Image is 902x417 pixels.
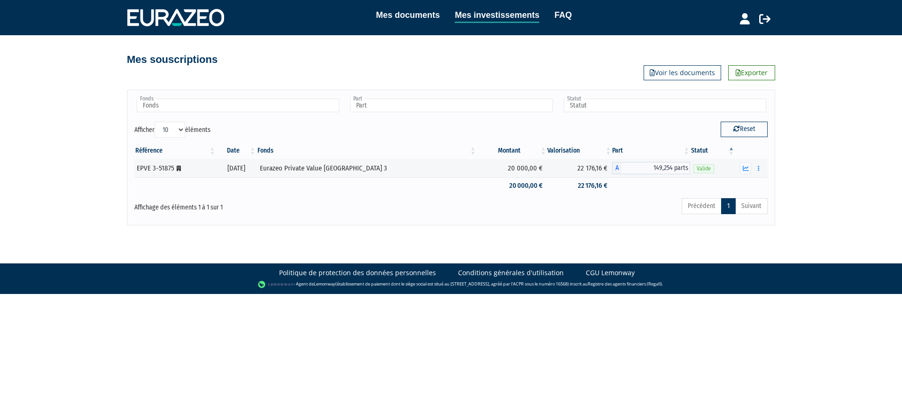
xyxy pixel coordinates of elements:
[155,122,185,138] select: Afficheréléments
[177,166,181,171] i: [Français] Personne morale
[588,281,662,287] a: Registre des agents financiers (Regafi)
[257,143,477,159] th: Fonds: activer pour trier la colonne par ordre croissant
[612,143,690,159] th: Part: activer pour trier la colonne par ordre croissant
[455,8,539,23] a: Mes investissements
[693,164,714,173] span: Valide
[547,159,612,178] td: 22 176,16 €
[477,143,547,159] th: Montant: activer pour trier la colonne par ordre croissant
[458,268,564,278] a: Conditions générales d'utilisation
[547,143,612,159] th: Valorisation: activer pour trier la colonne par ordre croissant
[258,280,294,289] img: logo-lemonway.png
[682,198,722,214] a: Précédent
[279,268,436,278] a: Politique de protection des données personnelles
[477,178,547,194] td: 20 000,00 €
[127,54,218,65] h4: Mes souscriptions
[721,122,768,137] button: Reset
[134,197,390,212] div: Affichage des éléments 1 à 1 sur 1
[127,9,224,26] img: 1732889491-logotype_eurazeo_blanc_rvb.png
[216,143,257,159] th: Date: activer pour trier la colonne par ordre croissant
[612,162,622,174] span: A
[735,198,768,214] a: Suivant
[134,143,216,159] th: Référence : activer pour trier la colonne par ordre croissant
[314,281,335,287] a: Lemonway
[219,163,253,173] div: [DATE]
[134,122,210,138] label: Afficher éléments
[721,198,736,214] a: 1
[644,65,721,80] a: Voir les documents
[612,162,690,174] div: A - Eurazeo Private Value Europe 3
[728,65,775,80] a: Exporter
[586,268,635,278] a: CGU Lemonway
[260,163,474,173] div: Eurazeo Private Value [GEOGRAPHIC_DATA] 3
[690,143,735,159] th: Statut : activer pour trier la colonne par ordre d&eacute;croissant
[477,159,547,178] td: 20 000,00 €
[137,163,213,173] div: EPVE 3-51875
[376,8,440,22] a: Mes documents
[554,8,572,22] a: FAQ
[547,178,612,194] td: 22 176,16 €
[622,162,690,174] span: 149,254 parts
[9,280,893,289] div: - Agent de (établissement de paiement dont le siège social est situé au [STREET_ADDRESS], agréé p...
